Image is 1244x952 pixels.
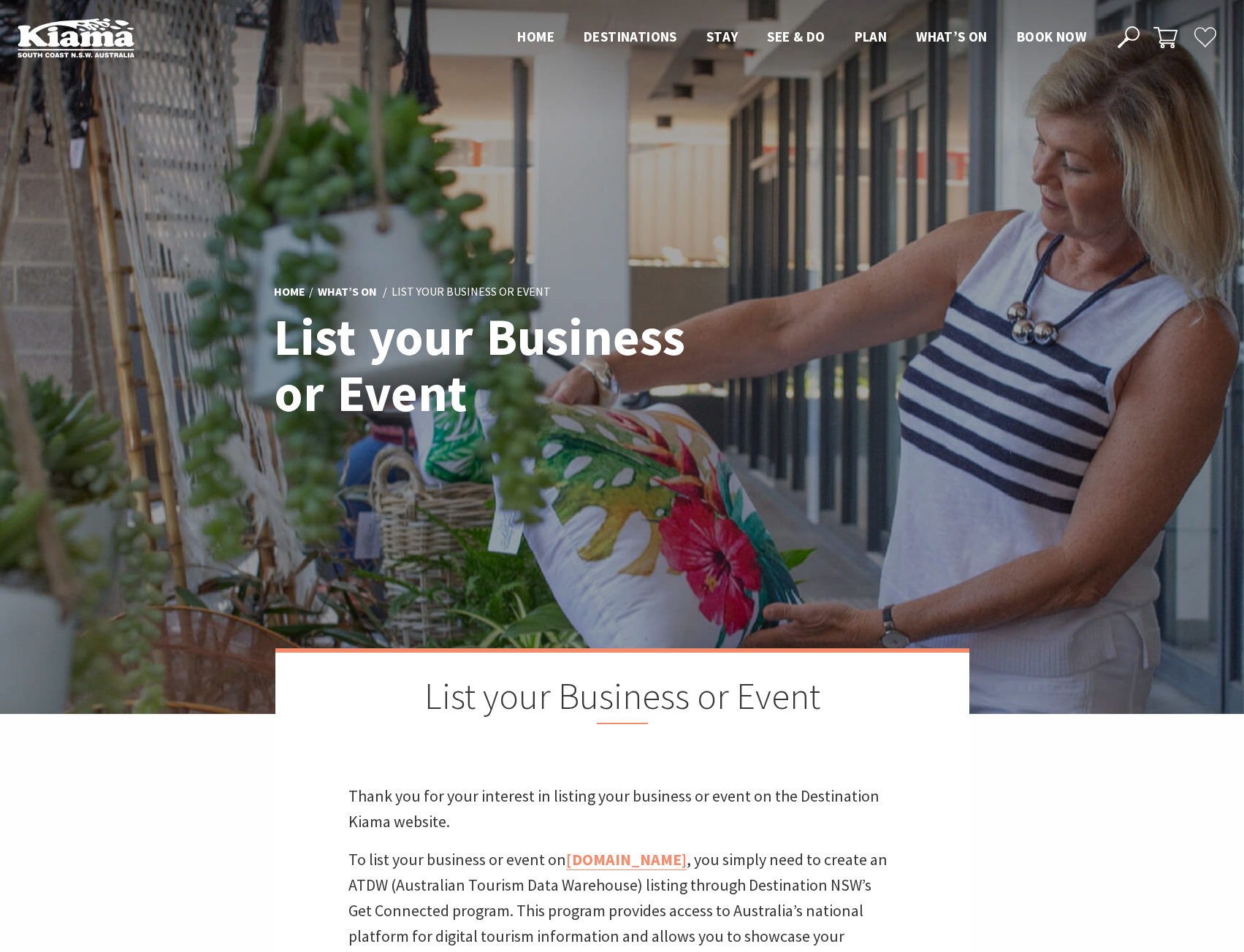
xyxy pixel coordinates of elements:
span: See & Do [767,28,825,45]
h1: List your Business or Event [274,310,687,422]
img: Kiama Logo [18,18,134,58]
a: What’s On [318,284,377,300]
span: Plan [855,28,888,45]
a: Home [274,284,305,300]
li: List your Business or Event [392,283,551,302]
h2: List your Business or Event [348,675,896,724]
span: Book now [1017,28,1086,45]
span: What’s On [916,28,988,45]
nav: Main Menu [503,26,1101,50]
p: Thank you for your interest in listing your business or event on the Destination Kiama website. [348,783,896,834]
span: Destinations [584,28,677,45]
span: Home [517,28,554,45]
a: [DOMAIN_NAME] [566,849,687,870]
span: Stay [706,28,739,45]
